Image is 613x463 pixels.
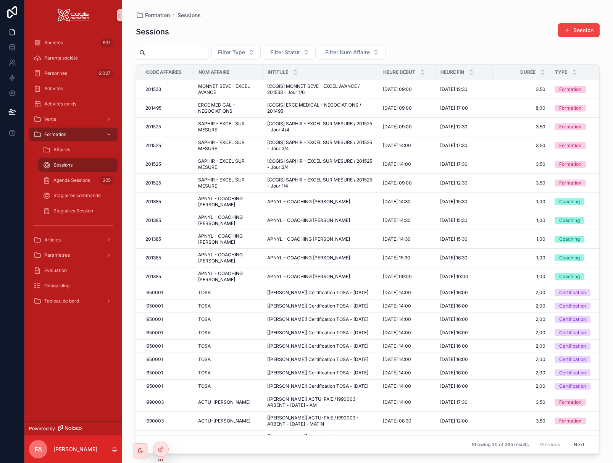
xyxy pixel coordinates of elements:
[497,343,545,349] span: 2,00
[44,116,56,122] span: Vente
[497,142,545,149] a: 3,50
[177,11,201,19] a: Sessions
[383,199,431,205] a: [DATE] 14:30
[267,236,374,242] a: APNYL - COACHING [PERSON_NAME]
[497,303,545,309] a: 2,00
[383,161,411,167] span: [DATE] 14:00
[383,86,412,92] span: [DATE] 09:00
[44,283,69,289] span: Onboarding
[267,303,368,309] span: [[PERSON_NAME]] Certification TOSA - [DATE]
[555,217,603,224] a: Coaching
[198,233,258,245] span: APNYL - COACHING [PERSON_NAME]
[145,105,189,111] a: 201495
[440,274,488,280] a: [DATE] 10:00
[44,131,66,138] span: Formation
[267,356,368,363] span: [[PERSON_NAME]] Certification TOSA - [DATE]
[198,214,258,227] span: APNYL - COACHING [PERSON_NAME]
[555,254,603,261] a: Coaching
[267,370,374,376] a: [[PERSON_NAME]] Certification TOSA - [DATE]
[440,290,468,296] span: [DATE] 16:00
[555,161,603,168] a: Formation
[145,161,161,167] span: 201525
[497,255,545,261] a: 1,00
[383,199,411,205] span: [DATE] 14:30
[383,217,431,223] a: [DATE] 14:30
[440,217,488,223] a: [DATE] 15:30
[145,274,189,280] a: 201385
[497,124,545,130] span: 3,50
[440,316,468,322] span: [DATE] 16:00
[145,142,189,149] a: 201525
[383,86,431,92] a: [DATE] 09:00
[145,330,189,336] a: I950001
[198,177,258,189] span: SAPHIR - EXCEL SUR MESURE
[383,161,431,167] a: [DATE] 14:00
[497,316,545,322] span: 2,00
[440,142,488,149] a: [DATE] 17:30
[555,123,603,130] a: Formation
[559,369,586,376] div: Certification
[558,23,600,37] button: Session
[97,69,113,78] div: 2 027
[145,124,161,130] span: 201525
[44,86,63,92] span: Activités
[383,316,431,322] a: [DATE] 14:00
[555,236,603,243] a: Coaching
[440,124,468,130] span: [DATE] 12:30
[440,161,468,167] span: [DATE] 17:30
[555,329,603,336] a: Certification
[559,86,581,93] div: Formation
[440,316,488,322] a: [DATE] 16:00
[440,105,488,111] a: [DATE] 17:00
[555,316,603,323] a: Certification
[267,236,350,242] span: APNYL - COACHING [PERSON_NAME]
[198,343,211,349] span: TOSA
[145,217,161,223] span: 201385
[440,290,488,296] a: [DATE] 16:00
[559,356,586,363] div: Certification
[383,330,411,336] span: [DATE] 14:00
[145,142,161,149] span: 201525
[497,86,545,92] span: 3,50
[383,356,431,363] a: [DATE] 14:00
[440,330,488,336] a: [DATE] 16:00
[383,356,411,363] span: [DATE] 14:00
[555,86,603,93] a: Formation
[145,11,170,19] span: Formation
[555,369,603,376] a: Certification
[497,161,545,167] span: 3,50
[267,139,374,152] a: [COGIS] SAPHIR - EXCEL SUR MESURE / 201525 - Jour 3/4
[383,236,411,242] span: [DATE] 14:30
[383,124,431,130] a: [DATE] 09:00
[145,290,189,296] a: I950001
[198,290,211,296] span: TOSA
[44,70,67,76] span: Personnes
[440,255,488,261] a: [DATE] 16:30
[383,316,411,322] span: [DATE] 14:00
[267,303,374,309] a: [[PERSON_NAME]] Certification TOSA - [DATE]
[267,290,368,296] span: [[PERSON_NAME]] Certification TOSA - [DATE]
[58,9,89,21] img: App logo
[145,343,189,349] a: I950001
[497,330,545,336] span: 2,00
[440,236,488,242] a: [DATE] 15:30
[29,233,118,247] a: Articles
[440,356,488,363] a: [DATE] 16:00
[383,124,412,130] span: [DATE] 09:00
[559,161,581,168] div: Formation
[559,303,586,309] div: Certification
[198,356,258,363] a: TOSA
[145,316,163,322] span: I950001
[198,303,211,309] span: TOSA
[38,158,118,172] a: Sessions
[559,329,586,336] div: Certification
[267,121,374,133] a: [COGIS] SAPHIR - EXCEL SUR MESURE / 201525 - Jour 4/4
[145,236,161,242] span: 201385
[383,274,412,280] span: [DATE] 09:00
[559,273,580,280] div: Coaching
[267,217,350,223] span: APNYL - COACHING [PERSON_NAME]
[198,102,258,114] span: ERCE MEDICAL - NEGOCIATIONS
[559,123,581,130] div: Formation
